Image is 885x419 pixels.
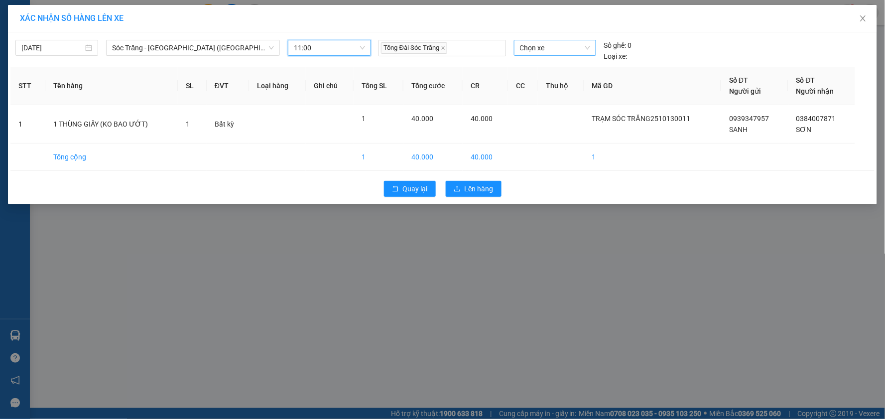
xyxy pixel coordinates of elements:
[538,67,584,105] th: Thu hộ
[463,67,508,105] th: CR
[186,120,190,128] span: 1
[21,42,83,53] input: 13/10/2025
[57,41,138,52] strong: PHIẾU GỬI HÀNG
[294,40,365,55] span: 11:00
[20,13,124,23] span: XÁC NHẬN SỐ HÀNG LÊN XE
[446,181,502,197] button: uploadLên hàng
[362,115,366,123] span: 1
[4,69,103,105] span: Trạm Sóc Trăng
[411,115,433,123] span: 40.000
[403,67,463,105] th: Tổng cước
[454,185,461,193] span: upload
[45,143,178,171] td: Tổng cộng
[148,12,191,31] p: Ngày giờ in:
[354,67,403,105] th: Tổng SL
[604,40,632,51] div: 0
[403,183,428,194] span: Quay lại
[796,115,836,123] span: 0384007871
[729,115,769,123] span: 0939347957
[592,115,690,123] span: TRẠM SÓC TRĂNG2510130011
[403,143,463,171] td: 40.000
[10,67,45,105] th: STT
[471,115,493,123] span: 40.000
[796,76,815,84] span: Số ĐT
[354,143,403,171] td: 1
[465,183,494,194] span: Lên hàng
[178,67,207,105] th: SL
[729,126,748,134] span: SANH
[441,45,446,50] span: close
[584,67,721,105] th: Mã GD
[729,76,748,84] span: Số ĐT
[384,181,436,197] button: rollbackQuay lại
[207,67,249,105] th: ĐVT
[112,40,274,55] span: Sóc Trăng - Sài Gòn (Hàng)
[381,42,448,54] span: Tổng Đài Sóc Trăng
[849,5,877,33] button: Close
[604,51,628,62] span: Loại xe:
[148,21,191,31] span: [DATE]
[859,14,867,22] span: close
[59,31,129,39] span: TP.HCM -SÓC TRĂNG
[392,185,399,193] span: rollback
[4,69,103,105] span: Gửi:
[584,143,721,171] td: 1
[508,67,538,105] th: CC
[796,126,812,134] span: SƠN
[604,40,627,51] span: Số ghế:
[520,40,590,55] span: Chọn xe
[306,67,354,105] th: Ghi chú
[463,143,508,171] td: 40.000
[10,105,45,143] td: 1
[45,105,178,143] td: 1 THÙNG GIẤY (KO BAO ƯỚT)
[268,45,274,51] span: down
[64,5,132,27] strong: XE KHÁCH MỸ DUYÊN
[729,87,761,95] span: Người gửi
[207,105,249,143] td: Bất kỳ
[45,67,178,105] th: Tên hàng
[249,67,306,105] th: Loại hàng
[796,87,834,95] span: Người nhận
